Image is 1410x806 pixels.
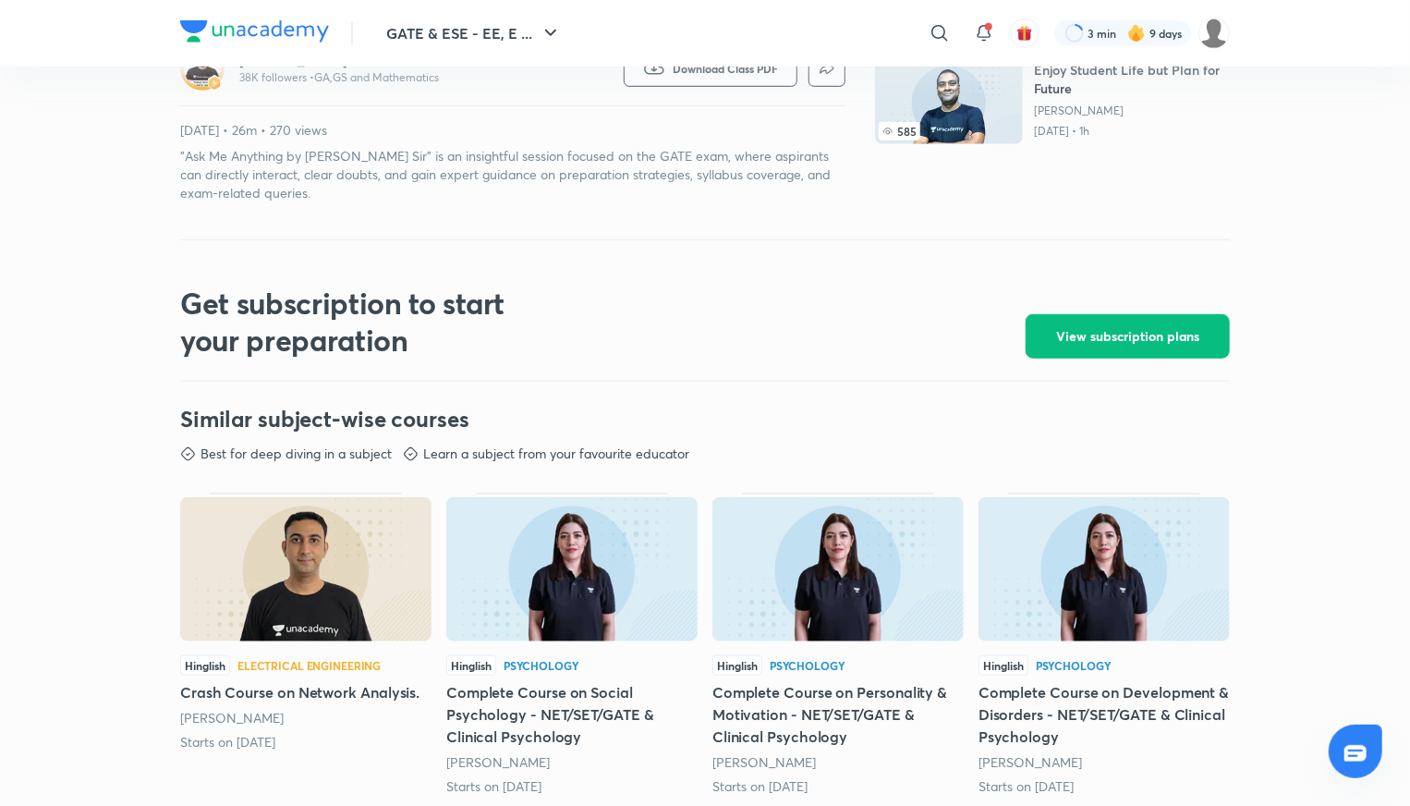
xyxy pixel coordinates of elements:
[446,493,698,796] div: Complete Course on Social Psychology - NET/SET/GATE & Clinical Psychology
[673,61,778,76] span: Download Class PDF
[1036,660,1112,671] div: Psychology
[446,681,698,748] h5: Complete Course on Social Psychology - NET/SET/GATE & Clinical Psychology
[180,147,845,202] p: "Ask Me Anything by [PERSON_NAME] Sir" is an insightful session focused on the GATE exam, where a...
[712,493,964,796] div: Complete Course on Personality & Motivation - NET/SET/GATE & Clinical Psychology
[1056,327,1199,346] span: View subscription plans
[180,285,559,359] h2: Get subscription to start your preparation
[1034,104,1230,118] a: [PERSON_NAME]
[180,404,1230,434] h3: Similar subject-wise courses
[712,655,762,676] span: Hinglish
[180,655,230,676] span: Hinglish
[712,753,964,772] div: Hafsa Malik
[978,493,1230,796] div: Complete Course on Development & Disorders - NET/SET/GATE & Clinical Psychology
[180,709,432,727] div: Aditya Kanwal
[180,121,845,140] p: [DATE] • 26m • 270 views
[1016,25,1033,42] img: avatar
[180,709,284,727] a: [PERSON_NAME]
[978,655,1028,676] span: Hinglish
[978,777,1230,796] div: Starts on 27th Oct
[978,753,1082,771] a: [PERSON_NAME]
[446,777,698,796] div: Starts on 13th Nov
[180,20,329,47] a: Company Logo
[1026,314,1230,359] button: View subscription plans
[423,445,689,463] p: Learn a subject from your favourite educator
[1198,18,1230,49] img: Rahul KD
[1127,24,1146,43] img: streak
[446,655,496,676] span: Hinglish
[624,50,797,87] button: Download Class PDF
[1034,61,1230,98] h6: Enjoy Student Life but Plan for Future
[237,660,381,671] div: Electrical Engineering
[184,50,221,87] img: Avatar
[180,681,432,703] h5: Crash Course on Network Analysis.
[504,660,579,671] div: Psychology
[978,753,1230,772] div: Hafsa Malik
[712,777,964,796] div: Starts on 6th Oct
[770,660,845,671] div: Psychology
[201,445,392,463] p: Best for deep diving in a subject
[1010,18,1039,48] button: avatar
[879,122,920,140] span: 585
[978,681,1230,748] h5: Complete Course on Development & Disorders - NET/SET/GATE & Clinical Psychology
[180,46,225,91] a: Avatarbadge
[180,493,432,751] div: Crash Course on Network Analysis.
[239,70,439,85] p: 38K followers • GA,GS and Mathematics
[208,77,221,90] img: badge
[446,753,698,772] div: Hafsa Malik
[712,753,816,771] a: [PERSON_NAME]
[375,15,573,52] button: GATE & ESE - EE, E ...
[180,733,432,751] div: Starts on 10th Oct
[180,20,329,43] img: Company Logo
[1034,124,1230,139] p: [DATE] • 1h
[446,753,550,771] a: [PERSON_NAME]
[712,681,964,748] h5: Complete Course on Personality & Motivation - NET/SET/GATE & Clinical Psychology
